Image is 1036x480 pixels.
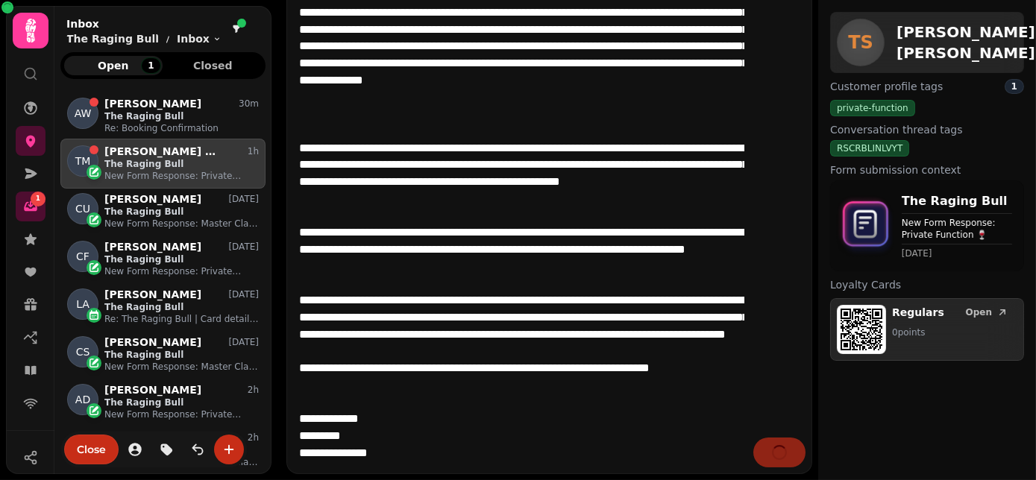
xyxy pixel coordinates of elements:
h2: Inbox [66,16,222,31]
div: RSCRBLINLVYT [830,140,909,157]
p: New Form Response: Private Function 🍷 [902,217,1012,241]
p: The Raging Bull [902,192,1012,210]
button: filter [227,20,245,38]
div: grid [60,91,266,467]
p: [PERSON_NAME] [104,384,201,397]
button: create-convo [214,435,244,464]
a: 1 [16,192,45,221]
p: The Raging Bull [104,253,259,265]
p: Re: The Raging Bull | Card details required [104,313,259,325]
span: Open [966,308,992,317]
span: AD [75,392,90,407]
p: The Raging Bull [104,349,259,361]
span: Open [76,60,151,71]
p: New Form Response: Private Function 🍷 [104,265,259,277]
p: The Raging Bull [104,397,259,408]
h2: [PERSON_NAME] [PERSON_NAME] [897,22,1035,63]
span: Customer profile tags [830,79,943,94]
p: The Raging Bull [104,110,259,122]
button: Inbox [177,31,222,46]
span: LA [76,297,90,312]
p: The Raging Bull [104,158,259,170]
p: Regulars [892,305,944,320]
p: [DATE] [228,193,259,205]
p: The Raging Bull [104,301,259,313]
p: [PERSON_NAME] [104,241,201,253]
p: 2h [248,384,259,396]
p: The Raging Bull [104,206,259,218]
p: [DATE] [228,288,259,300]
p: [DATE] [228,336,259,348]
span: Closed [176,60,251,71]
p: New Form Response: Private Function 🍷 [104,408,259,420]
span: Loyalty Cards [830,277,901,292]
span: Close [77,444,106,455]
p: [PERSON_NAME] [104,193,201,206]
button: Closed [164,56,263,75]
div: 1 [1005,79,1024,94]
p: 2h [248,432,259,443]
span: CU [75,201,90,216]
label: Conversation thread tags [830,122,1024,137]
label: Form submission context [830,162,1024,177]
nav: breadcrumb [66,31,222,46]
time: [DATE] [902,247,1012,259]
span: CS [76,344,90,359]
button: Open1 [64,56,163,75]
p: New Form Response: Master Class Enquiry 🍸 [104,218,259,230]
button: tag-thread [151,435,181,464]
span: 1 [36,194,40,204]
span: TS [848,34,873,51]
p: New Form Response: Master Class Enquiry 🍸 [104,361,259,373]
span: TM [75,154,91,168]
p: [PERSON_NAME] [104,98,201,110]
img: form-icon [836,195,896,257]
p: 0 point s [892,326,1017,338]
p: [DATE] [228,241,259,253]
div: 1 [141,57,160,74]
button: Open [960,305,1014,320]
p: 1h [248,145,259,157]
p: The Raging Bull [66,31,159,46]
p: Re: Booking Confirmation [104,122,259,134]
p: [PERSON_NAME] [104,336,201,349]
button: is-read [183,435,213,464]
p: 30m [239,98,259,110]
span: AW [75,106,92,121]
p: [PERSON_NAME] [PERSON_NAME] [104,145,220,158]
span: CF [76,249,90,264]
div: private-function [830,100,915,116]
button: Close [64,435,119,464]
p: New Form Response: Private Function 🍷 [104,170,259,182]
p: [PERSON_NAME] [104,288,201,301]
